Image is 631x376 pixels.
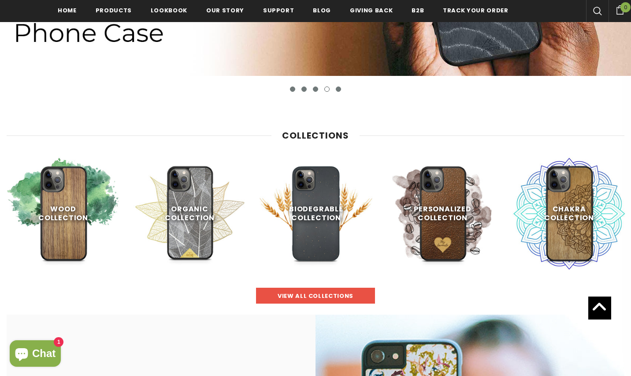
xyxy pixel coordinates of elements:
[609,4,631,15] a: 0
[151,6,187,15] span: Lookbook
[443,6,508,15] span: Track your order
[96,6,132,15] span: Products
[313,6,331,15] span: Blog
[324,86,330,92] button: 4
[301,86,307,92] button: 2
[350,6,393,15] span: Giving back
[278,292,353,300] span: view all collections
[263,6,294,15] span: support
[282,129,349,142] span: Collections
[206,6,244,15] span: Our Story
[336,86,341,92] button: 5
[58,6,77,15] span: Home
[256,288,375,304] a: view all collections
[313,86,318,92] button: 3
[412,6,424,15] span: B2B
[7,340,63,369] inbox-online-store-chat: Shopify online store chat
[290,86,295,92] button: 1
[620,2,631,12] span: 0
